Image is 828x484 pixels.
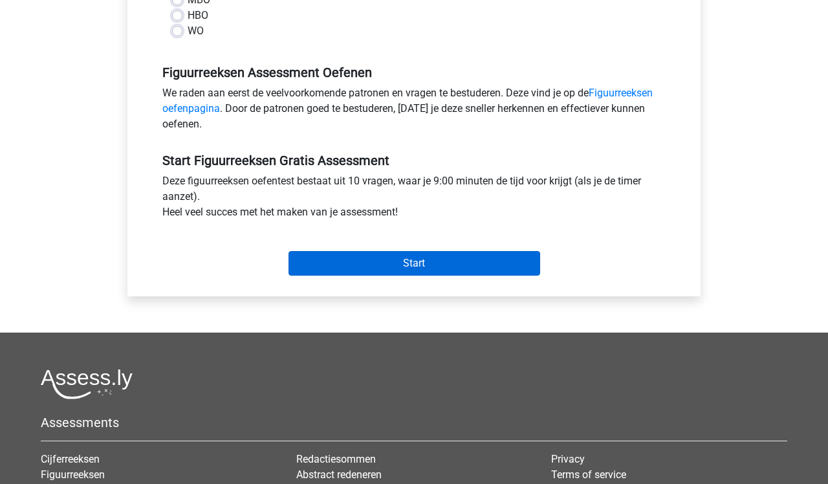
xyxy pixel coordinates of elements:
a: Abstract redeneren [296,468,382,481]
a: Redactiesommen [296,453,376,465]
h5: Figuurreeksen Assessment Oefenen [162,65,666,80]
label: WO [188,23,204,39]
h5: Start Figuurreeksen Gratis Assessment [162,153,666,168]
img: Assessly logo [41,369,133,399]
div: We raden aan eerst de veelvoorkomende patronen en vragen te bestuderen. Deze vind je op de . Door... [153,85,675,137]
a: Terms of service [551,468,626,481]
div: Deze figuurreeksen oefentest bestaat uit 10 vragen, waar je 9:00 minuten de tijd voor krijgt (als... [153,173,675,225]
a: Cijferreeksen [41,453,100,465]
input: Start [289,251,540,276]
a: Privacy [551,453,585,465]
label: HBO [188,8,208,23]
h5: Assessments [41,415,787,430]
a: Figuurreeksen [41,468,105,481]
